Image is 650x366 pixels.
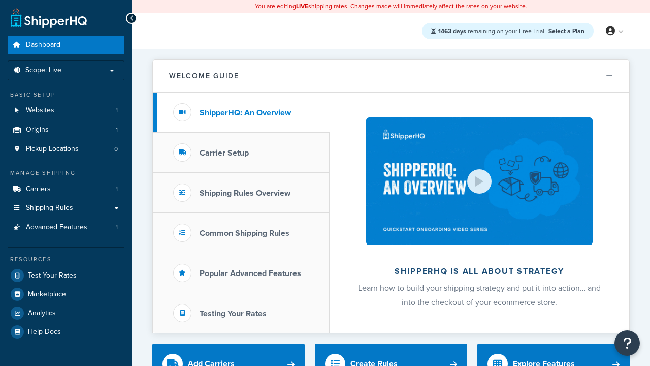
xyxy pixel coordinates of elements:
[8,101,124,120] a: Websites1
[200,189,290,198] h3: Shipping Rules Overview
[8,255,124,264] div: Resources
[8,120,124,139] a: Origins1
[26,126,49,134] span: Origins
[8,218,124,237] li: Advanced Features
[8,180,124,199] a: Carriers1
[8,218,124,237] a: Advanced Features1
[28,290,66,299] span: Marketplace
[200,229,289,238] h3: Common Shipping Rules
[8,140,124,159] li: Pickup Locations
[26,145,79,154] span: Pickup Locations
[8,285,124,303] a: Marketplace
[114,145,118,154] span: 0
[356,267,602,276] h2: ShipperHQ is all about strategy
[8,90,124,99] div: Basic Setup
[8,101,124,120] li: Websites
[153,60,629,93] button: Welcome Guide
[116,223,118,232] span: 1
[200,148,249,158] h3: Carrier Setup
[116,106,118,115] span: 1
[28,328,61,337] span: Help Docs
[8,266,124,285] a: Test Your Rates
[26,41,60,49] span: Dashboard
[8,304,124,322] a: Analytics
[548,26,584,36] a: Select a Plan
[200,269,301,278] h3: Popular Advanced Features
[200,309,267,318] h3: Testing Your Rates
[26,223,87,232] span: Advanced Features
[116,126,118,134] span: 1
[8,180,124,199] li: Carriers
[26,185,51,194] span: Carriers
[366,117,593,245] img: ShipperHQ is all about strategy
[116,185,118,194] span: 1
[8,169,124,177] div: Manage Shipping
[438,26,466,36] strong: 1463 days
[28,309,56,318] span: Analytics
[8,140,124,159] a: Pickup Locations0
[358,282,601,308] span: Learn how to build your shipping strategy and put it into action… and into the checkout of your e...
[614,330,640,356] button: Open Resource Center
[438,26,546,36] span: remaining on your Free Trial
[26,106,54,115] span: Websites
[8,323,124,341] a: Help Docs
[25,66,61,75] span: Scope: Live
[8,120,124,139] li: Origins
[8,199,124,218] a: Shipping Rules
[200,108,291,117] h3: ShipperHQ: An Overview
[169,72,239,80] h2: Welcome Guide
[28,271,77,280] span: Test Your Rates
[26,204,73,212] span: Shipping Rules
[296,2,308,11] b: LIVE
[8,36,124,54] a: Dashboard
